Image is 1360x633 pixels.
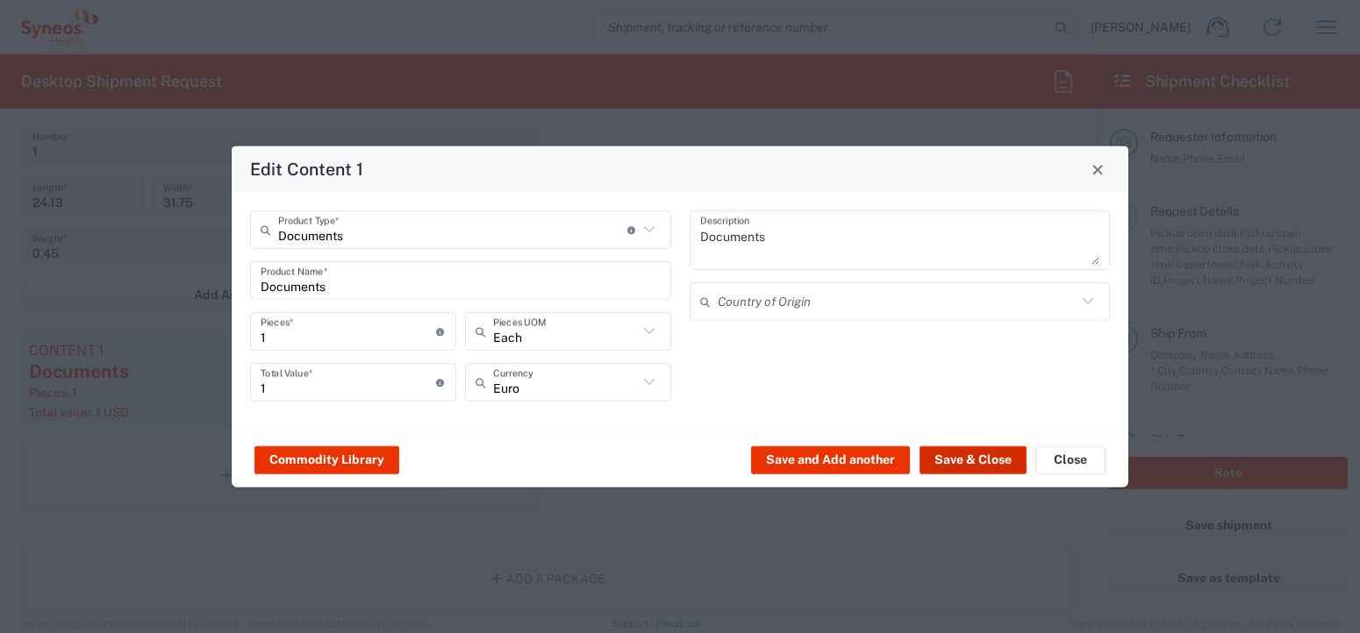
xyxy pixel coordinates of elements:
[254,445,399,473] button: Commodity Library
[751,445,910,473] button: Save and Add another
[1085,157,1110,181] button: Close
[920,445,1027,473] button: Save & Close
[250,156,363,181] h4: Edit Content 1
[1035,445,1106,473] button: Close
